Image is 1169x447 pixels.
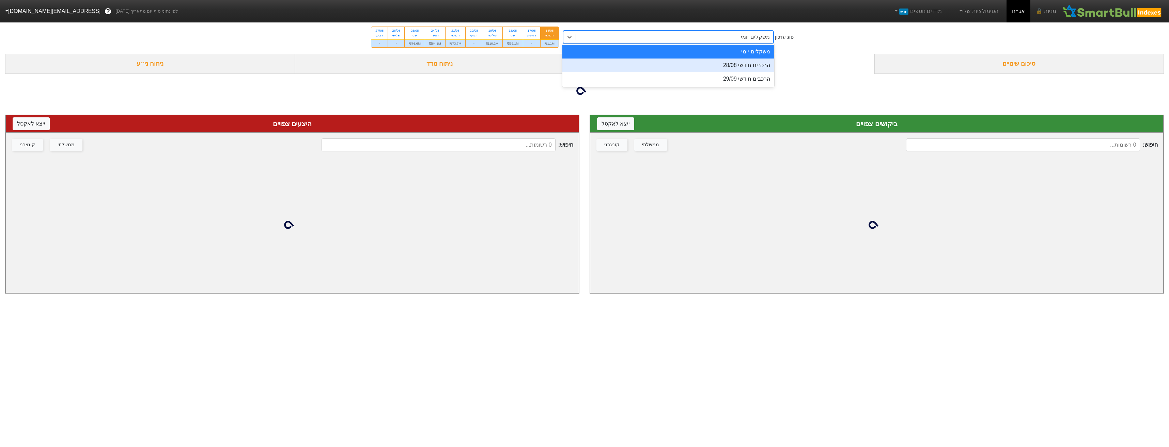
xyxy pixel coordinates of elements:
[405,39,425,47] div: ₪76.6M
[482,39,502,47] div: ₪10.2M
[409,28,421,33] div: 25/08
[869,217,885,233] img: loading...
[5,54,295,74] div: ניתוח ני״ע
[541,39,559,47] div: ₪1.1M
[1062,4,1164,18] img: SmartBull
[527,33,536,38] div: ראשון
[50,139,82,151] button: ממשלתי
[13,117,50,130] button: ייצא לאקסל
[322,138,555,151] input: 0 רשומות...
[597,119,1156,129] div: ביקושים צפויים
[284,217,300,233] img: loading...
[955,4,1001,18] a: הסימולציות שלי
[392,33,400,38] div: שלישי
[486,33,498,38] div: שלישי
[642,141,659,149] div: ממשלתי
[371,39,388,47] div: -
[450,28,462,33] div: 21/08
[604,141,620,149] div: קונצרני
[106,7,110,16] span: ?
[12,139,43,151] button: קונצרני
[425,39,445,47] div: ₪64.1M
[322,138,573,151] span: חיפוש :
[562,45,774,59] div: משקלים יומי
[392,28,400,33] div: 26/08
[507,33,519,38] div: שני
[562,72,774,86] div: הרכבים חודשי 29/09
[429,33,441,38] div: ראשון
[409,33,421,38] div: שני
[596,139,627,151] button: קונצרני
[634,139,667,151] button: ממשלתי
[375,33,384,38] div: רביעי
[503,39,523,47] div: ₪29.1M
[388,39,404,47] div: -
[507,28,519,33] div: 18/08
[523,39,540,47] div: -
[906,138,1158,151] span: חיפוש :
[545,28,555,33] div: 14/08
[741,33,769,41] div: משקלים יומי
[470,28,478,33] div: 20/08
[874,54,1164,74] div: סיכום שינויים
[450,33,462,38] div: חמישי
[429,28,441,33] div: 24/08
[486,28,498,33] div: 19/08
[890,4,945,18] a: מדדים נוספיםחדש
[562,59,774,72] div: הרכבים חודשי 28/08
[906,138,1140,151] input: 0 רשומות...
[545,33,555,38] div: חמישי
[115,8,178,15] span: לפי נתוני סוף יום מתאריך [DATE]
[58,141,75,149] div: ממשלתי
[527,28,536,33] div: 17/08
[13,119,572,129] div: היצעים צפויים
[775,34,794,41] div: סוג עדכון
[20,141,35,149] div: קונצרני
[899,9,908,15] span: חדש
[466,39,482,47] div: -
[446,39,466,47] div: ₪73.7M
[597,117,634,130] button: ייצא לאקסל
[576,83,593,99] img: loading...
[295,54,585,74] div: ניתוח מדד
[470,33,478,38] div: רביעי
[375,28,384,33] div: 27/08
